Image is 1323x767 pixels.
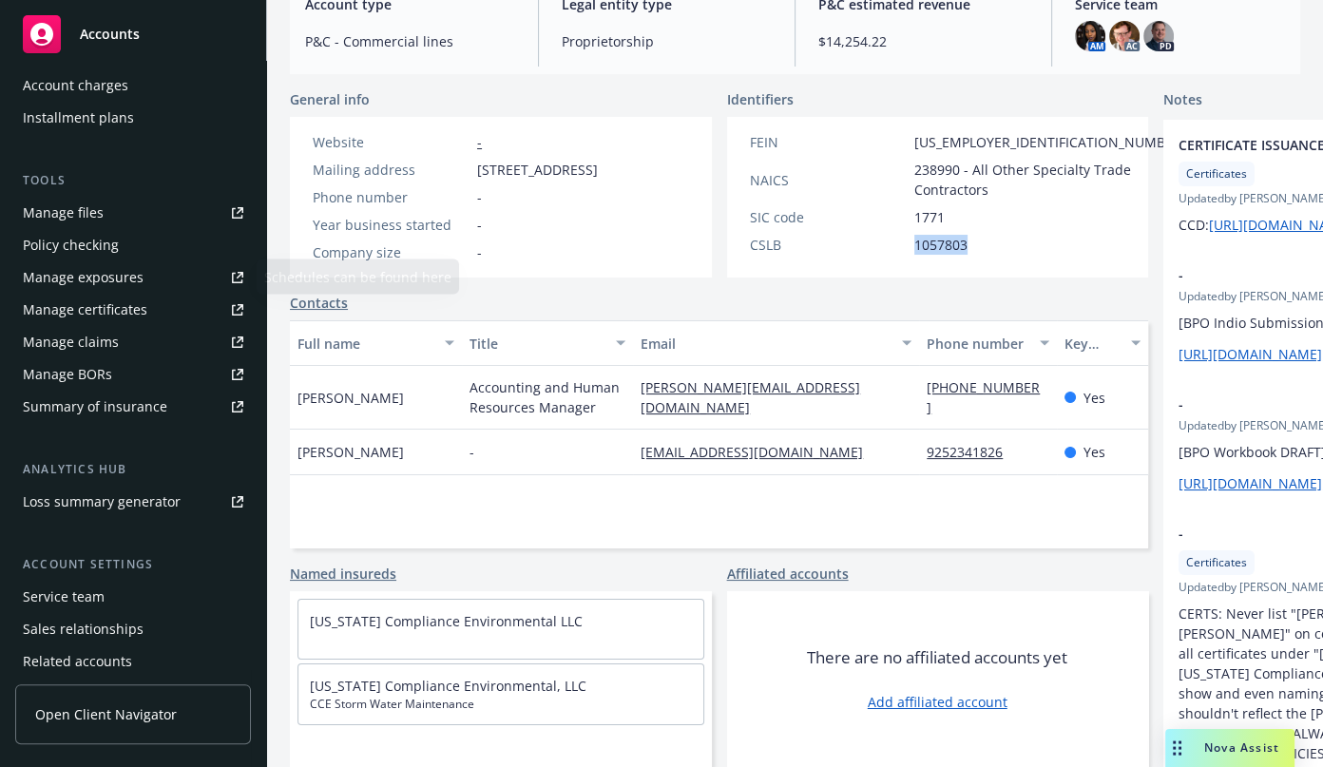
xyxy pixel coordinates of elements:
div: Loss summary generator [23,487,181,517]
span: Identifiers [727,89,794,109]
div: FEIN [750,132,907,152]
span: Notes [1163,89,1202,112]
div: Phone number [313,187,470,207]
a: [URL][DOMAIN_NAME] [1179,345,1322,363]
div: Related accounts [23,646,132,677]
span: - [477,215,482,235]
span: [STREET_ADDRESS] [477,160,598,180]
a: Manage exposures [15,262,251,293]
span: Proprietorship [562,31,772,51]
span: Accounting and Human Resources Manager [470,377,626,417]
a: Account charges [15,70,251,101]
span: Nova Assist [1204,739,1279,756]
div: Title [470,334,605,354]
a: [URL][DOMAIN_NAME] [1179,474,1322,492]
div: Phone number [927,334,1027,354]
span: There are no affiliated accounts yet [807,646,1067,669]
a: Contacts [290,293,348,313]
span: Accounts [80,27,140,42]
div: Drag to move [1165,729,1189,767]
div: Manage exposures [23,262,144,293]
a: 9252341826 [927,443,1018,461]
span: [US_EMPLOYER_IDENTIFICATION_NUMBER] [914,132,1186,152]
a: [PHONE_NUMBER] [927,378,1040,416]
button: Email [633,320,919,366]
div: Full name [297,334,433,354]
a: [US_STATE] Compliance Environmental LLC [310,612,583,630]
span: - [477,242,482,262]
a: Add affiliated account [868,692,1007,712]
span: 1771 [914,207,945,227]
div: Account charges [23,70,128,101]
a: [PERSON_NAME][EMAIL_ADDRESS][DOMAIN_NAME] [641,378,860,416]
div: Manage claims [23,327,119,357]
a: - [477,133,482,151]
a: Summary of insurance [15,392,251,422]
a: Installment plans [15,103,251,133]
span: CCE Storm Water Maintenance [310,696,692,713]
span: [PERSON_NAME] [297,442,404,462]
a: Sales relationships [15,614,251,644]
span: [PERSON_NAME] [297,388,404,408]
div: Manage BORs [23,359,112,390]
div: Installment plans [23,103,134,133]
div: Policy checking [23,230,119,260]
a: Manage certificates [15,295,251,325]
a: Manage files [15,198,251,228]
div: Sales relationships [23,614,144,644]
a: [EMAIL_ADDRESS][DOMAIN_NAME] [641,443,878,461]
img: photo [1143,21,1174,51]
a: Loss summary generator [15,487,251,517]
div: SIC code [750,207,907,227]
div: Account settings [15,555,251,574]
span: Yes [1083,388,1105,408]
a: Accounts [15,8,251,61]
img: photo [1075,21,1105,51]
span: $14,254.22 [818,31,1028,51]
a: Related accounts [15,646,251,677]
a: Manage BORs [15,359,251,390]
div: Service team [23,582,105,612]
div: Manage files [23,198,104,228]
button: Full name [290,320,462,366]
span: Certificates [1186,165,1247,182]
div: Tools [15,171,251,190]
span: P&C - Commercial lines [305,31,515,51]
div: NAICS [750,170,907,190]
span: 1057803 [914,235,968,255]
div: Mailing address [313,160,470,180]
a: Manage claims [15,327,251,357]
div: Company size [313,242,470,262]
span: 238990 - All Other Specialty Trade Contractors [914,160,1186,200]
a: [US_STATE] Compliance Environmental, LLC [310,677,586,695]
div: Analytics hub [15,460,251,479]
div: CSLB [750,235,907,255]
button: Phone number [919,320,1056,366]
div: Year business started [313,215,470,235]
a: Policy checking [15,230,251,260]
div: Website [313,132,470,152]
a: Affiliated accounts [727,564,849,584]
span: - [477,187,482,207]
span: Certificates [1186,554,1247,571]
div: Email [641,334,891,354]
a: Named insureds [290,564,396,584]
button: Title [462,320,634,366]
div: Key contact [1064,334,1120,354]
button: Nova Assist [1165,729,1294,767]
div: Summary of insurance [23,392,167,422]
span: Yes [1083,442,1105,462]
span: - [470,442,474,462]
img: photo [1109,21,1140,51]
div: Manage certificates [23,295,147,325]
span: Open Client Navigator [35,704,177,724]
a: Service team [15,582,251,612]
span: General info [290,89,370,109]
button: Key contact [1057,320,1148,366]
